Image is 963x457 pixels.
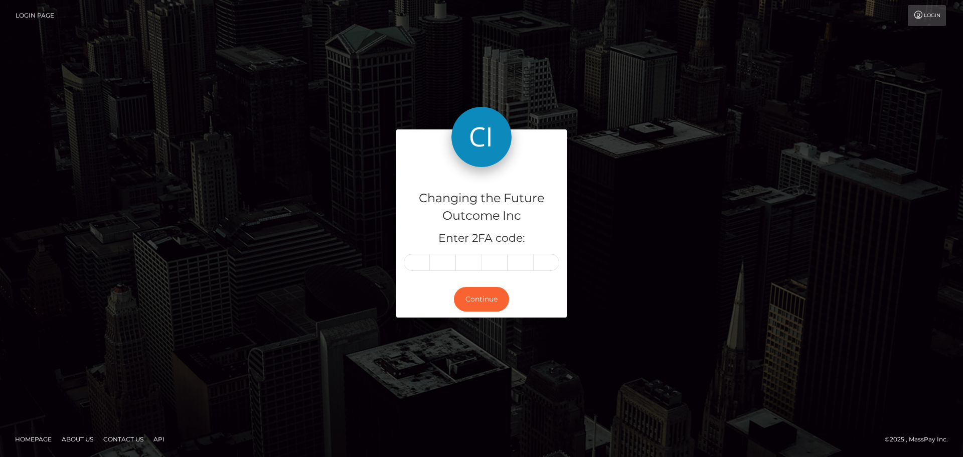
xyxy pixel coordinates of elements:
[451,107,512,167] img: Changing the Future Outcome Inc
[149,431,169,447] a: API
[454,287,509,312] button: Continue
[885,434,955,445] div: © 2025 , MassPay Inc.
[404,231,559,246] h5: Enter 2FA code:
[404,190,559,225] h4: Changing the Future Outcome Inc
[16,5,54,26] a: Login Page
[908,5,946,26] a: Login
[11,431,56,447] a: Homepage
[58,431,97,447] a: About Us
[99,431,147,447] a: Contact Us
